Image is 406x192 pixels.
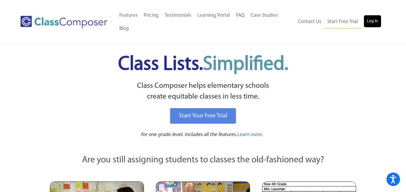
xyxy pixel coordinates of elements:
[162,9,194,22] a: Testimonials
[50,154,356,167] p: Are you still assigning students to classes the old-fashioned way?
[116,9,141,22] a: Features
[116,22,132,35] a: Blog
[203,55,288,74] span: Simplified.
[20,16,107,28] img: Class Composer
[170,108,236,124] a: Start Your Free Trial
[324,15,361,29] a: Start Free Trial
[141,9,162,22] a: Pricing
[237,131,263,139] a: Learn more.
[295,15,324,28] a: Contact Us
[294,15,381,29] nav: Header Menu
[364,15,381,27] a: Log In
[116,9,295,35] nav: Header Menu
[179,113,227,119] span: Start Your Free Trial
[118,55,288,74] span: Class Lists.
[141,132,237,137] span: For one grade level. Includes all the features.
[49,81,357,102] p: Class Composer helps elementary schools create equitable classes in less time.
[233,9,248,22] a: FAQ
[248,9,281,22] a: Case Studies
[237,132,263,137] span: Learn more.
[194,9,233,22] a: Learning Portal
